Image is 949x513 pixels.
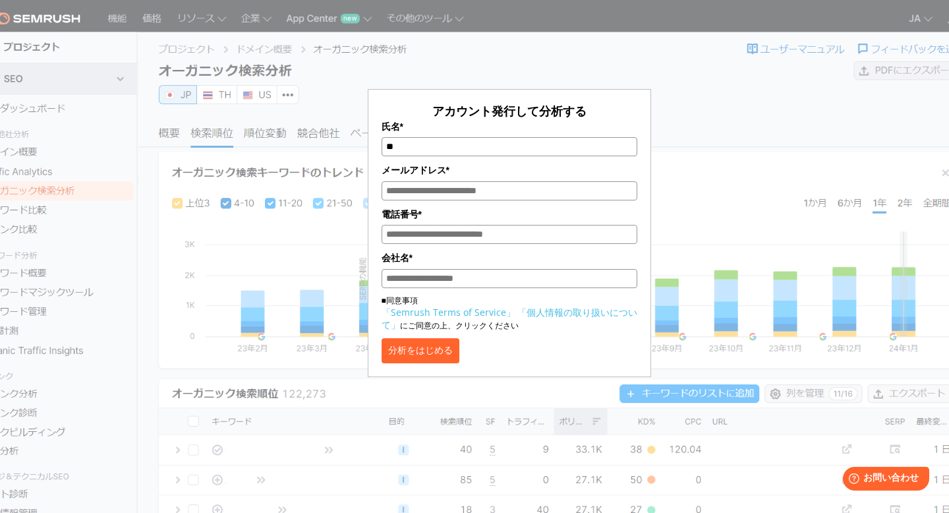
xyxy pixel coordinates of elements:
iframe: Help widget launcher [832,462,935,498]
a: 「Semrush Terms of Service」 [382,306,515,318]
label: メールアドレス* [382,163,637,177]
p: ■同意事項 にご同意の上、クリックください [382,295,637,332]
a: 「個人情報の取り扱いについて」 [382,306,637,331]
span: アカウント発行して分析する [432,103,587,119]
label: 電話番号* [382,207,637,222]
button: 分析をはじめる [382,338,459,363]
